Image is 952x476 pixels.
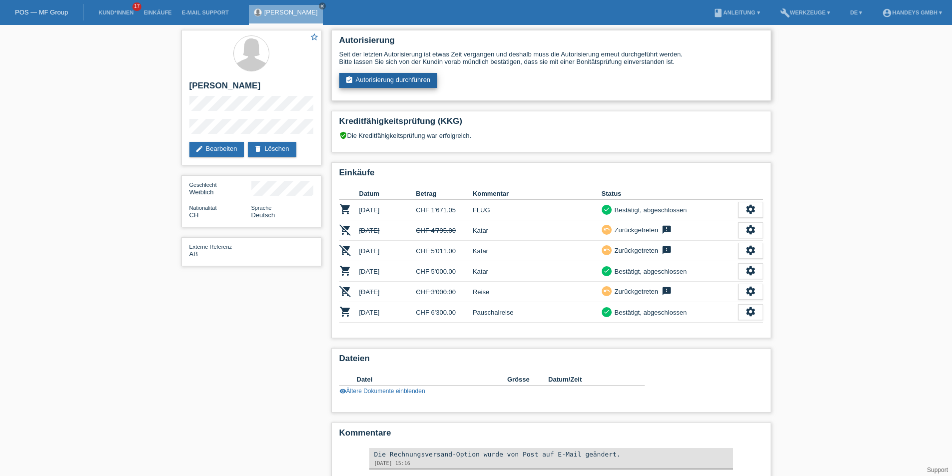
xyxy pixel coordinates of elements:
i: settings [745,204,756,215]
th: Datum [359,188,416,200]
div: AB [189,243,251,258]
td: CHF 4'795.00 [416,220,473,241]
td: Katar [473,220,602,241]
td: [DATE] [359,241,416,261]
a: E-Mail Support [177,9,234,15]
div: Die Kreditfähigkeitsprüfung war erfolgreich. [339,131,763,147]
td: CHF 5'000.00 [416,261,473,282]
a: Kund*innen [93,9,138,15]
span: Schweiz [189,211,199,219]
i: account_circle [882,8,892,18]
i: feedback [661,245,673,255]
h2: Kommentare [339,428,763,443]
i: delete [254,145,262,153]
i: close [320,3,325,8]
div: Zurückgetreten [612,225,658,235]
span: Deutsch [251,211,275,219]
i: undo [603,287,610,294]
td: [DATE] [359,302,416,323]
a: bookAnleitung ▾ [708,9,765,15]
i: feedback [661,286,673,296]
i: settings [745,245,756,256]
td: Katar [473,261,602,282]
th: Status [602,188,738,200]
i: check [603,206,610,213]
a: DE ▾ [845,9,867,15]
i: edit [195,145,203,153]
i: settings [745,265,756,276]
td: Pauschalreise [473,302,602,323]
td: Reise [473,282,602,302]
i: book [713,8,723,18]
i: POSP00024346 [339,306,351,318]
div: Zurückgetreten [612,245,658,256]
div: Seit der letzten Autorisierung ist etwas Zeit vergangen und deshalb muss die Autorisierung erneut... [339,50,763,65]
th: Betrag [416,188,473,200]
i: assignment_turned_in [345,76,353,84]
a: deleteLöschen [248,142,296,157]
a: editBearbeiten [189,142,244,157]
div: Die Rechnungsversand-Option wurde von Post auf E-Mail geändert. [374,451,728,458]
i: check [603,308,610,315]
td: FLUG [473,200,602,220]
th: Datei [357,374,507,386]
i: visibility [339,388,346,395]
td: [DATE] [359,220,416,241]
th: Grösse [507,374,548,386]
td: Katar [473,241,602,261]
a: account_circleHandeys GmbH ▾ [877,9,947,15]
td: CHF 1'671.05 [416,200,473,220]
a: close [319,2,326,9]
div: Bestätigt, abgeschlossen [612,266,687,277]
i: undo [603,226,610,233]
i: settings [745,224,756,235]
i: star_border [310,32,319,41]
a: POS — MF Group [15,8,68,16]
i: POSP00019446 [339,265,351,277]
span: Externe Referenz [189,244,232,250]
h2: Autorisierung [339,35,763,50]
span: 17 [132,2,141,11]
h2: Dateien [339,354,763,369]
i: build [780,8,790,18]
td: [DATE] [359,282,416,302]
td: CHF 5'011.00 [416,241,473,261]
h2: [PERSON_NAME] [189,81,313,96]
a: [PERSON_NAME] [264,8,318,16]
a: Support [927,467,948,474]
a: assignment_turned_inAutorisierung durchführen [339,73,438,88]
div: Bestätigt, abgeschlossen [612,205,687,215]
i: POSP00015198 [339,203,351,215]
a: buildWerkzeuge ▾ [775,9,836,15]
a: Einkäufe [138,9,176,15]
div: Bestätigt, abgeschlossen [612,307,687,318]
h2: Kreditfähigkeitsprüfung (KKG) [339,116,763,131]
span: Geschlecht [189,182,217,188]
a: star_border [310,32,319,43]
th: Kommentar [473,188,602,200]
i: POSP00019444 [339,224,351,236]
i: settings [745,306,756,317]
div: Weiblich [189,181,251,196]
i: POSP00019445 [339,244,351,256]
i: undo [603,246,610,253]
span: Nationalität [189,205,217,211]
td: [DATE] [359,200,416,220]
div: Zurückgetreten [612,286,658,297]
i: feedback [661,225,673,235]
i: settings [745,286,756,297]
i: POSP00023989 [339,285,351,297]
h2: Einkäufe [339,168,763,183]
a: visibilityÄltere Dokumente einblenden [339,388,425,395]
i: verified_user [339,131,347,139]
div: [DATE] 15:16 [374,461,728,466]
td: [DATE] [359,261,416,282]
td: CHF 6'300.00 [416,302,473,323]
th: Datum/Zeit [548,374,630,386]
td: CHF 3'000.00 [416,282,473,302]
i: check [603,267,610,274]
span: Sprache [251,205,272,211]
